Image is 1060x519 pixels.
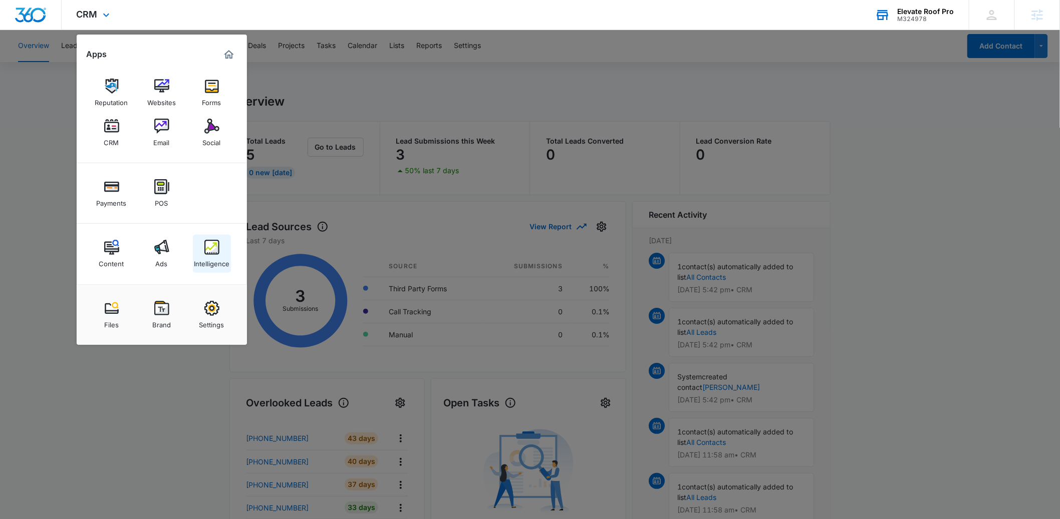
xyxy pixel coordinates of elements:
a: Content [93,235,131,273]
span: CRM [77,9,98,20]
div: account id [898,16,954,23]
div: Email [154,134,170,147]
div: Settings [199,316,224,329]
a: Settings [193,296,231,334]
a: POS [143,174,181,212]
div: account name [898,8,954,16]
a: Websites [143,74,181,112]
a: Marketing 360® Dashboard [221,47,237,63]
div: Websites [147,94,176,107]
div: CRM [104,134,119,147]
div: Intelligence [194,255,229,268]
div: POS [155,194,168,207]
div: Brand [152,316,171,329]
div: Social [203,134,221,147]
a: Forms [193,74,231,112]
a: Brand [143,296,181,334]
a: Ads [143,235,181,273]
a: Payments [93,174,131,212]
div: Reputation [95,94,128,107]
a: Email [143,114,181,152]
div: Content [99,255,124,268]
div: Ads [156,255,168,268]
div: Payments [97,194,127,207]
h2: Apps [87,50,107,59]
a: Reputation [93,74,131,112]
div: Files [104,316,119,329]
div: Forms [202,94,221,107]
a: Files [93,296,131,334]
a: Intelligence [193,235,231,273]
a: Social [193,114,231,152]
a: CRM [93,114,131,152]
